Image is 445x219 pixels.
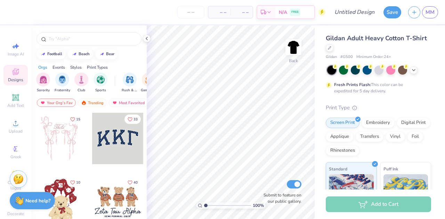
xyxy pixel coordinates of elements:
[87,64,108,70] div: Print Types
[47,52,62,56] div: football
[253,202,264,209] span: 100 %
[124,178,141,187] button: Like
[39,76,47,84] img: Sorority Image
[25,197,50,204] strong: Need help?
[97,76,105,84] img: Sports Image
[40,52,46,56] img: trend_line.gif
[81,100,87,105] img: trending.gif
[7,103,24,108] span: Add Text
[67,178,83,187] button: Like
[10,154,21,160] span: Greek
[8,77,23,83] span: Designs
[78,99,107,107] div: Trending
[122,73,138,93] div: filter for Rush & Bid
[55,88,70,93] span: Fraternity
[133,181,138,184] span: 40
[95,49,118,59] button: bear
[124,115,141,124] button: Like
[326,54,337,60] span: Gildan
[340,54,353,60] span: # G500
[94,73,107,93] div: filter for Sports
[112,100,118,105] img: most_fav.gif
[362,118,395,128] div: Embroidery
[145,76,153,84] img: Game Day Image
[8,51,24,57] span: Image AI
[74,73,88,93] div: filter for Club
[126,76,134,84] img: Rush & Bid Image
[55,73,70,93] button: filter button
[122,88,138,93] span: Rush & Bid
[291,10,299,15] span: FREE
[94,73,107,93] button: filter button
[177,6,204,18] input: – –
[37,99,76,107] div: Your Org's Fav
[334,82,420,94] div: This color can be expedited for 5 day delivery.
[40,100,46,105] img: most_fav.gif
[106,52,114,56] div: bear
[383,6,401,18] button: Save
[235,9,249,16] span: – –
[334,82,371,87] strong: Fresh Prints Flash:
[329,5,380,19] input: Untitled Design
[99,52,105,56] img: trend_line.gif
[397,118,430,128] div: Digital Print
[37,49,65,59] button: football
[109,99,148,107] div: Most Favorited
[141,73,157,93] button: filter button
[76,181,80,184] span: 10
[326,104,431,112] div: Print Type
[356,54,391,60] span: Minimum Order: 24 +
[7,211,24,217] span: Decorate
[133,118,138,121] span: 33
[36,73,50,93] button: filter button
[386,132,405,142] div: Vinyl
[3,180,28,191] span: Clipart & logos
[422,6,438,18] a: MM
[279,9,287,16] span: N/A
[37,88,50,93] span: Sorority
[9,128,23,134] span: Upload
[141,73,157,93] div: filter for Game Day
[70,64,82,70] div: Styles
[76,118,80,121] span: 15
[78,76,85,84] img: Club Image
[52,64,65,70] div: Events
[383,174,428,209] img: Puff Ink
[78,88,85,93] span: Club
[74,73,88,93] button: filter button
[326,118,359,128] div: Screen Print
[356,132,383,142] div: Transfers
[329,174,374,209] img: Standard
[68,49,93,59] button: beach
[326,145,359,156] div: Rhinestones
[260,192,301,204] label: Submit to feature on our public gallery.
[38,64,47,70] div: Orgs
[141,88,157,93] span: Game Day
[212,9,226,16] span: – –
[407,132,423,142] div: Foil
[326,34,427,42] span: Gildan Adult Heavy Cotton T-Shirt
[426,8,435,16] span: MM
[289,58,298,64] div: Back
[383,165,398,172] span: Puff Ink
[326,132,354,142] div: Applique
[58,76,66,84] img: Fraternity Image
[95,88,106,93] span: Sports
[329,165,347,172] span: Standard
[67,115,83,124] button: Like
[72,52,77,56] img: trend_line.gif
[286,40,300,54] img: Back
[122,73,138,93] button: filter button
[36,73,50,93] div: filter for Sorority
[48,35,137,42] input: Try "Alpha"
[55,73,70,93] div: filter for Fraternity
[79,52,90,56] div: beach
